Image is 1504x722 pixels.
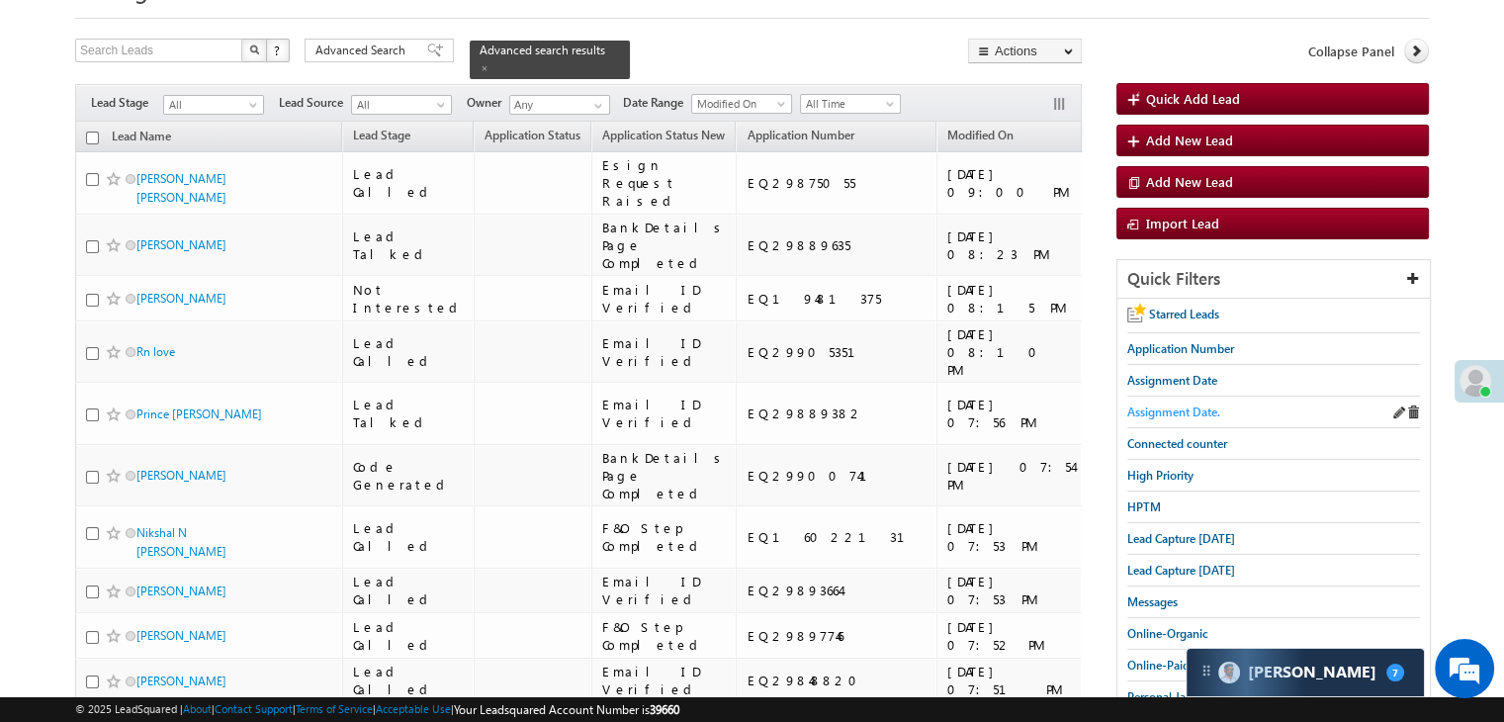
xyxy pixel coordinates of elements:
div: Lead Talked [353,396,465,431]
a: Application Status New [592,125,735,150]
div: Lead Called [353,334,465,370]
input: Check all records [86,132,99,144]
div: Code Generated [353,458,465,494]
span: Lead Stage [91,94,163,112]
div: carter-dragCarter[PERSON_NAME]7 [1186,648,1425,697]
span: All [352,96,446,114]
span: Application Number [747,128,853,142]
div: [DATE] 07:52 PM [947,618,1073,654]
div: [DATE] 07:53 PM [947,519,1073,555]
div: EQ29900741 [747,467,928,485]
div: Email ID Verified [602,663,728,698]
span: Personal Jan. [1127,689,1195,704]
div: Lead Called [353,519,465,555]
a: Modified On [691,94,792,114]
a: Prince [PERSON_NAME] [136,406,262,421]
div: Esign Request Raised [602,156,728,210]
div: [DATE] 09:00 PM [947,165,1073,201]
span: HPTM [1127,499,1161,514]
span: Collapse Panel [1308,43,1394,60]
span: Assignment Date [1127,373,1217,388]
a: Terms of Service [296,702,373,715]
span: Add New Lead [1146,132,1233,148]
div: Email ID Verified [602,281,728,316]
span: All [164,96,258,114]
span: Lead Capture [DATE] [1127,563,1235,578]
div: F&O Step Completed [602,519,728,555]
span: Advanced Search [315,42,411,59]
span: Lead Capture [DATE] [1127,531,1235,546]
a: [PERSON_NAME] [136,584,226,598]
span: ? [274,42,283,58]
div: EQ29889635 [747,236,928,254]
div: BankDetails Page Completed [602,449,728,502]
span: Application Number [1127,341,1234,356]
a: All [163,95,264,115]
span: Modified On [947,128,1014,142]
div: Chat with us now [103,104,332,130]
a: Acceptable Use [376,702,451,715]
a: Application Status [475,125,590,150]
span: Date Range [623,94,691,112]
span: 7 [1386,664,1404,681]
span: Online-Organic [1127,626,1208,641]
div: F&O Step Completed [602,618,728,654]
a: Lead Name [102,126,181,151]
div: EQ29897746 [747,627,928,645]
span: Messages [1127,594,1178,609]
a: All [351,95,452,115]
div: Lead Called [353,165,465,201]
div: Lead Talked [353,227,465,263]
span: Lead Source [279,94,351,112]
input: Type to Search [509,95,610,115]
div: EQ29875055 [747,174,928,192]
div: Lead Called [353,618,465,654]
a: Lead Stage [343,125,420,150]
a: All Time [800,94,901,114]
div: EQ29905351 [747,343,928,361]
a: [PERSON_NAME] [PERSON_NAME] [136,171,226,205]
span: Add New Lead [1146,173,1233,190]
img: carter-drag [1198,663,1214,678]
span: 39660 [650,702,679,717]
div: [DATE] 07:54 PM [947,458,1073,494]
div: EQ29848820 [747,672,928,689]
span: Connected counter [1127,436,1227,451]
img: Carter [1218,662,1240,683]
div: Lead Called [353,663,465,698]
div: Not Interested [353,281,465,316]
span: Online-Paid [1127,658,1190,673]
a: [PERSON_NAME] [136,291,226,306]
span: High Priority [1127,468,1194,483]
div: Email ID Verified [602,334,728,370]
a: Rn love [136,344,175,359]
button: ? [266,39,290,62]
span: All Time [801,95,895,113]
div: EQ29893664 [747,582,928,599]
a: Application Number [737,125,863,150]
span: Quick Add Lead [1146,90,1240,107]
div: Minimize live chat window [324,10,372,57]
span: Owner [467,94,509,112]
span: Application Status [485,128,580,142]
div: BankDetails Page Completed [602,219,728,272]
span: Advanced search results [480,43,605,57]
div: [DATE] 07:56 PM [947,396,1073,431]
a: [PERSON_NAME] [136,628,226,643]
div: EQ29889382 [747,405,928,422]
div: EQ16022131 [747,528,928,546]
img: d_60004797649_company_0_60004797649 [34,104,83,130]
span: Starred Leads [1149,307,1219,321]
a: Nikshal N [PERSON_NAME] [136,525,226,559]
div: [DATE] 07:51 PM [947,663,1073,698]
button: Actions [968,39,1082,63]
a: About [183,702,212,715]
div: Email ID Verified [602,573,728,608]
div: [DATE] 08:15 PM [947,281,1073,316]
div: [DATE] 08:10 PM [947,325,1073,379]
span: Your Leadsquared Account Number is [454,702,679,717]
a: [PERSON_NAME] [136,468,226,483]
span: Assignment Date. [1127,405,1220,419]
span: © 2025 LeadSquared | | | | | [75,700,679,719]
div: Email ID Verified [602,396,728,431]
